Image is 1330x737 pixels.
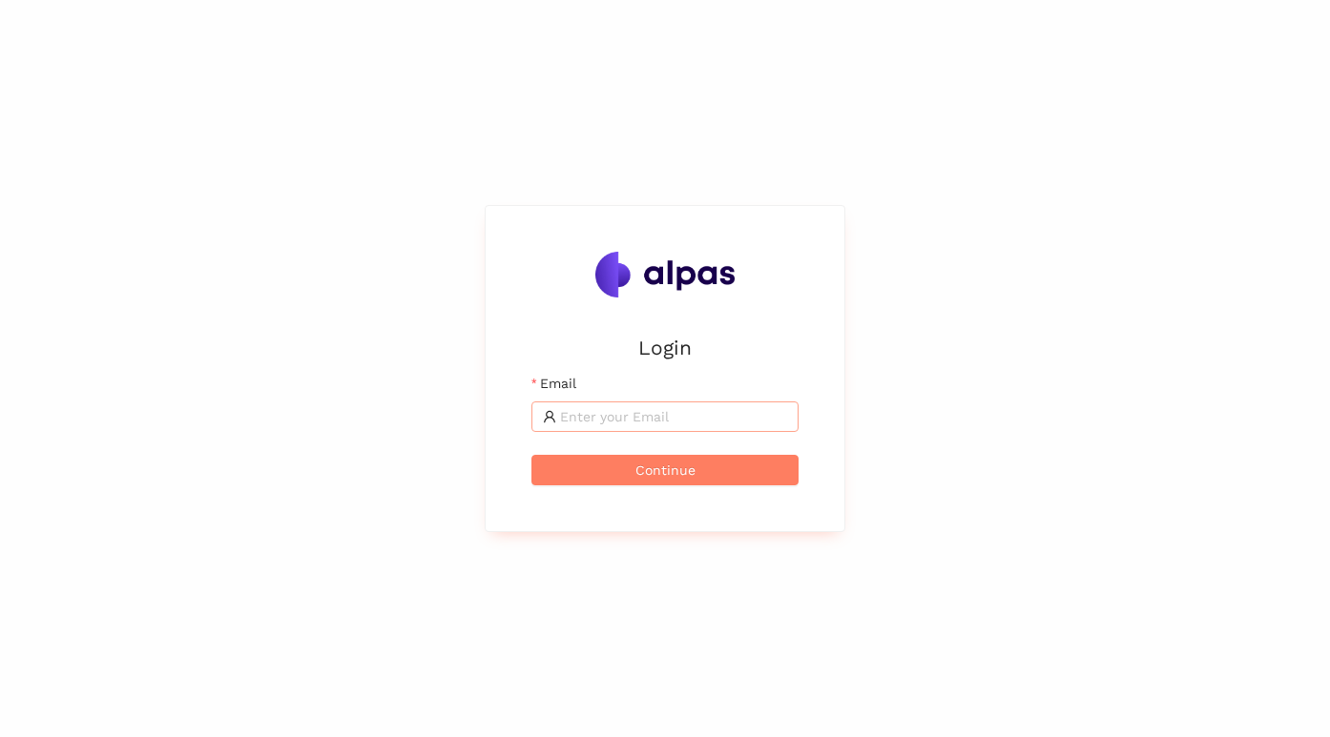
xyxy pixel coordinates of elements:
[531,455,799,485] button: Continue
[543,410,556,423] span: user
[531,332,799,363] h2: Login
[635,460,696,481] span: Continue
[531,373,576,394] label: Email
[560,406,787,427] input: Email
[595,252,735,297] img: Alpas.ai Logo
